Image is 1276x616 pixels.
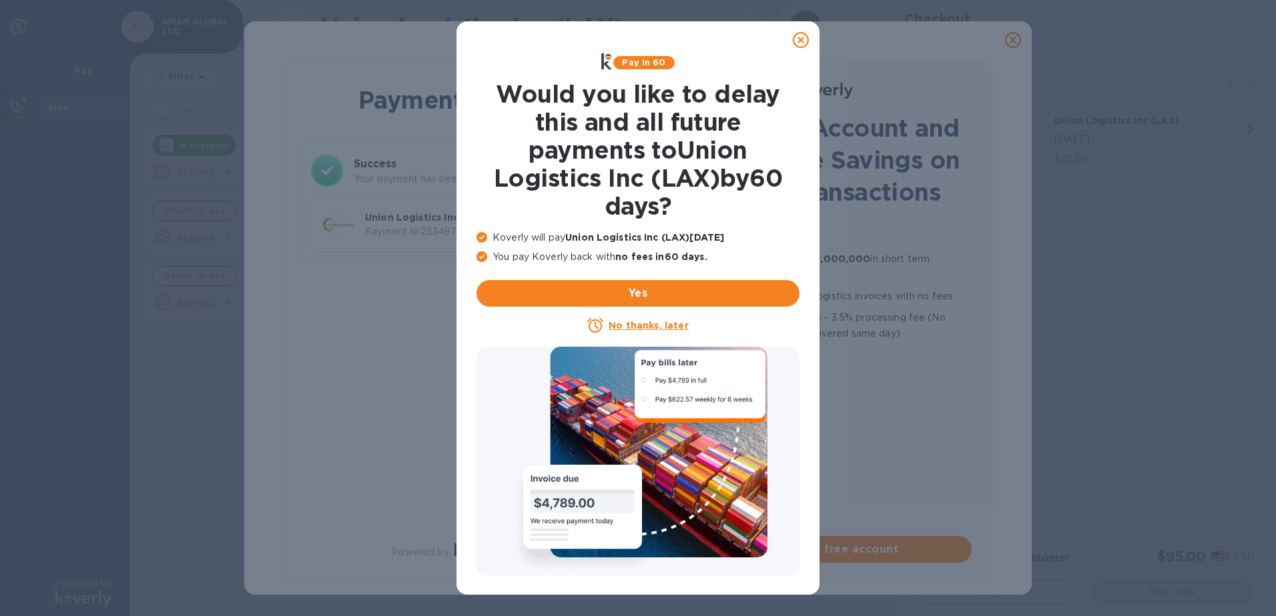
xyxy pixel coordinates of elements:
[354,172,591,186] p: Your payment has been completed.
[698,232,797,243] b: No transaction fees
[698,291,803,301] b: 60 more days to pay
[476,80,800,220] h1: Would you like to delay this and all future payments to Union Logistics Inc (LAX) by 60 days ?
[609,320,688,331] u: No thanks, later
[354,156,591,172] h3: Success
[487,285,789,301] span: Yes
[698,312,749,323] b: Lower fee
[365,225,501,239] p: Payment № 25348771
[678,536,972,563] button: Create your free account
[305,83,597,117] h1: Payment Result
[392,545,448,559] p: Powered by
[476,280,800,307] button: Yes
[622,57,665,67] b: Pay in 60
[689,541,961,557] span: Create your free account
[476,231,800,245] p: Koverly will pay
[506,212,533,223] b: Total
[454,543,511,559] img: Logo
[698,309,972,341] p: for Credit cards - 3.5% processing fee (No transaction limit, funds delivered same day)
[615,251,707,262] b: no fees in 60 days .
[698,251,972,283] p: Quick approval for up to in short term financing
[365,211,501,224] p: Union Logistics Inc (LAX)
[506,225,580,239] p: $2,008.53
[565,232,724,243] b: Union Logistics Inc (LAX) [DATE]
[811,253,870,264] b: $1,000,000
[678,112,972,208] h1: Create an Account and Unlock Fee Savings on Future Transactions
[698,347,972,363] p: No transaction limit
[698,288,972,304] p: all logistics invoices with no fees
[797,83,853,99] img: Logo
[476,250,800,264] p: You pay Koverly back with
